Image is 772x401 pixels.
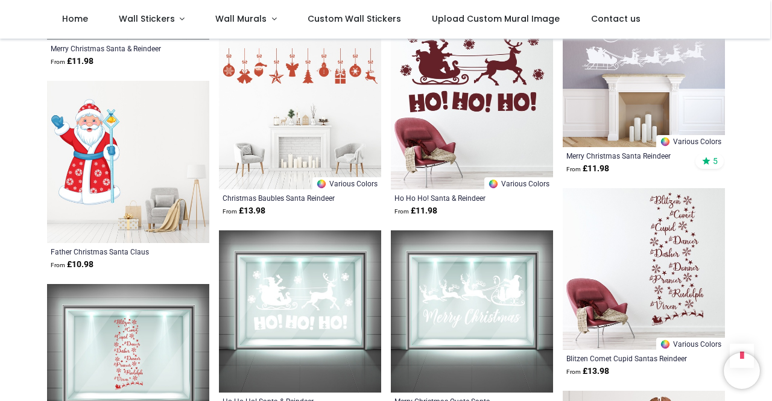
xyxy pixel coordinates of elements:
[566,365,609,377] strong: £ 13.98
[219,27,381,189] img: Christmas Baubles Santa Reindeer Angel Wall Sticker
[312,177,381,189] a: Various Colors
[660,339,671,350] img: Color Wheel
[308,13,401,25] span: Custom Wall Stickers
[223,193,346,203] a: Christmas Baubles Santa Reindeer Angel
[51,55,93,68] strong: £ 11.98
[51,43,174,53] a: Merry Christmas Santa & Reindeer Frosted Window Sticker
[47,81,209,243] img: Father Christmas Santa Claus Wall Sticker - Mod1
[566,163,609,175] strong: £ 11.98
[51,259,93,271] strong: £ 10.98
[119,13,175,25] span: Wall Stickers
[591,13,641,25] span: Contact us
[713,156,718,166] span: 5
[223,208,237,215] span: From
[566,151,690,160] a: Merry Christmas Santa Reindeer
[656,338,725,350] a: Various Colors
[484,177,553,189] a: Various Colors
[656,135,725,147] a: Various Colors
[219,230,381,393] img: Ho Ho Ho! Santa & Reindeer Christmas Frosted Window Sticker
[51,247,174,256] a: Father Christmas Santa Claus
[566,353,690,363] a: Blitzen Comet Cupid Santas Reindeer Christmas
[391,27,553,189] img: Ho Ho Ho! Santa & Reindeer Christmas Wall Sticker
[215,13,267,25] span: Wall Murals
[394,193,518,203] a: Ho Ho Ho! Santa & Reindeer Christmas
[391,230,553,393] img: Merry Christmas Quote Santa Reindeer Frosted Window Sticker
[660,136,671,147] img: Color Wheel
[724,353,760,389] iframe: Brevo live chat
[223,205,265,217] strong: £ 13.98
[566,368,581,375] span: From
[62,13,88,25] span: Home
[566,166,581,172] span: From
[394,208,409,215] span: From
[563,188,725,350] img: Blitzen Comet Cupid Santas Reindeer Christmas Wall Sticker
[488,178,499,189] img: Color Wheel
[394,205,437,217] strong: £ 11.98
[51,262,65,268] span: From
[51,58,65,65] span: From
[316,178,327,189] img: Color Wheel
[432,13,560,25] span: Upload Custom Mural Image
